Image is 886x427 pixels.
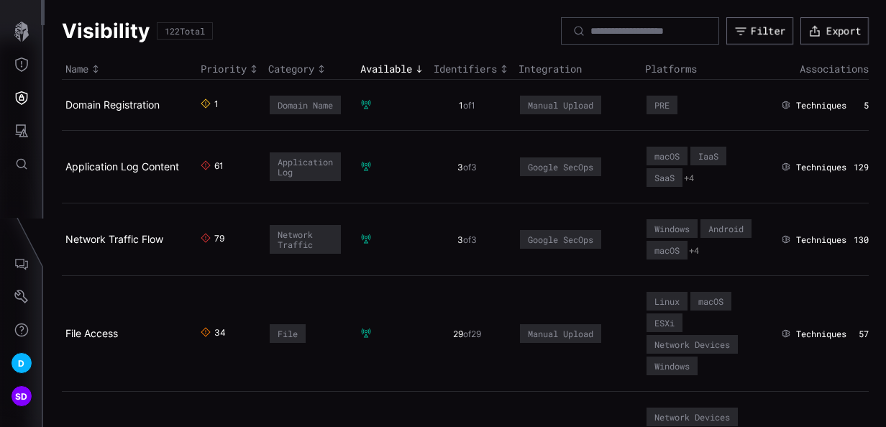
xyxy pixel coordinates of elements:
div: Google SecOps [528,234,593,244]
div: Windows [654,361,690,371]
div: Toggle sort direction [434,63,511,75]
a: File Access [65,327,118,339]
div: macOS [654,151,680,161]
button: +4 [684,173,694,184]
div: 61 [214,160,226,173]
button: Export [800,17,869,45]
th: Integration [515,59,641,80]
div: 5 [854,100,869,111]
div: IaaS [698,151,718,161]
a: Network Traffic Flow [65,233,163,245]
div: 57 [854,329,869,340]
button: Filter [726,17,793,45]
div: Network Devices [654,412,730,422]
button: +4 [689,245,699,257]
div: Android [708,224,744,234]
th: Platforms [641,59,777,80]
a: Domain Registration [65,98,160,111]
div: PRE [654,100,670,110]
div: Linux [654,296,680,306]
div: Network Devices [654,339,730,349]
div: ESXi [654,318,675,328]
span: SD [15,389,28,404]
a: Application Log Content [65,160,179,173]
div: 122 Total [165,27,205,35]
div: Domain Name [278,100,333,110]
div: 29 [434,329,501,340]
span: D [18,356,24,371]
div: macOS [654,245,680,255]
span: Techniques [796,329,846,340]
th: Associations [777,59,869,80]
div: Filter [751,24,785,37]
div: 129 [854,162,869,173]
div: Manual Upload [528,100,593,110]
span: Techniques [796,162,846,173]
div: 3 [434,234,501,246]
div: macOS [698,296,723,306]
h1: Visibility [62,18,150,44]
span: of 3 [463,234,477,245]
div: Toggle sort direction [65,63,193,75]
div: SaaS [654,173,675,183]
div: Toggle sort direction [201,63,261,75]
div: Windows [654,224,690,234]
div: Google SecOps [528,162,593,172]
div: 1 [434,100,501,111]
span: of 29 [463,329,481,339]
span: Techniques [796,100,846,111]
div: 3 [434,162,501,173]
span: Techniques [796,234,846,246]
div: 34 [214,327,226,340]
span: of 1 [463,100,475,111]
button: D [1,346,42,380]
div: Application Log [278,157,333,177]
div: 79 [214,233,226,246]
button: SD [1,380,42,413]
div: Toggle sort direction [360,63,426,75]
div: Network Traffic [278,229,333,249]
div: Toggle sort direction [268,63,353,75]
div: Manual Upload [528,329,593,339]
div: File [278,329,298,339]
div: 130 [854,234,869,246]
div: 1 [214,98,226,111]
span: of 3 [463,162,477,173]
